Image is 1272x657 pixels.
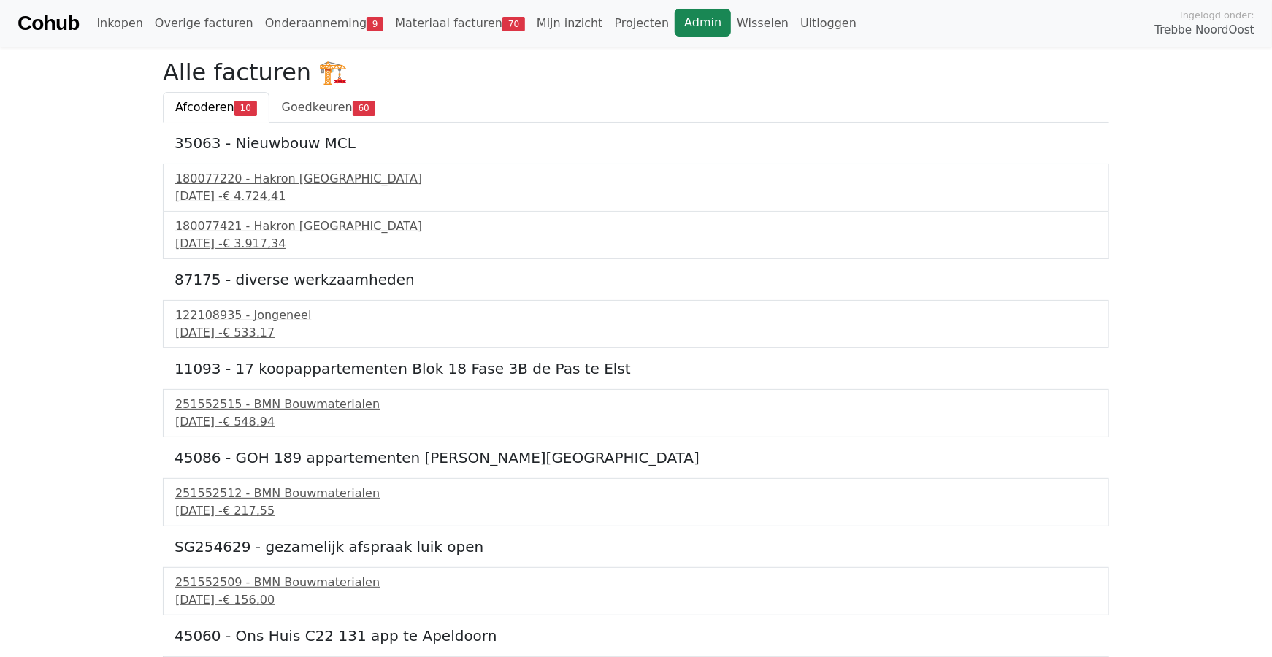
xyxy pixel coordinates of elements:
[367,17,383,31] span: 9
[149,9,259,38] a: Overige facturen
[731,9,794,38] a: Wisselen
[353,101,375,115] span: 60
[175,485,1097,502] div: 251552512 - BMN Bouwmaterialen
[223,326,275,339] span: € 533,17
[175,307,1097,324] div: 122108935 - Jongeneel
[223,593,275,607] span: € 156,00
[223,504,275,518] span: € 217,55
[18,6,79,41] a: Cohub
[175,485,1097,520] a: 251552512 - BMN Bouwmaterialen[DATE] -€ 217,55
[223,189,286,203] span: € 4.724,41
[269,92,388,123] a: Goedkeuren60
[175,502,1097,520] div: [DATE] -
[175,100,234,114] span: Afcoderen
[175,574,1097,591] div: 251552509 - BMN Bouwmaterialen
[1155,22,1254,39] span: Trebbe NoordOost
[175,627,1097,645] h5: 45060 - Ons Huis C22 131 app te Apeldoorn
[502,17,525,31] span: 70
[223,237,286,250] span: € 3.917,34
[234,101,257,115] span: 10
[163,92,269,123] a: Afcoderen10
[163,58,1109,86] h2: Alle facturen 🏗️
[282,100,353,114] span: Goedkeuren
[91,9,148,38] a: Inkopen
[175,218,1097,235] div: 180077421 - Hakron [GEOGRAPHIC_DATA]
[389,9,531,38] a: Materiaal facturen70
[175,538,1097,556] h5: SG254629 - gezamelijk afspraak luik open
[675,9,731,36] a: Admin
[175,271,1097,288] h5: 87175 - diverse werkzaamheden
[223,415,275,429] span: € 548,94
[175,360,1097,377] h5: 11093 - 17 koopappartementen Blok 18 Fase 3B de Pas te Elst
[175,134,1097,152] h5: 35063 - Nieuwbouw MCL
[175,218,1097,253] a: 180077421 - Hakron [GEOGRAPHIC_DATA][DATE] -€ 3.917,34
[175,591,1097,609] div: [DATE] -
[175,324,1097,342] div: [DATE] -
[175,235,1097,253] div: [DATE] -
[175,396,1097,413] div: 251552515 - BMN Bouwmaterialen
[531,9,609,38] a: Mijn inzicht
[175,170,1097,205] a: 180077220 - Hakron [GEOGRAPHIC_DATA][DATE] -€ 4.724,41
[1180,8,1254,22] span: Ingelogd onder:
[609,9,675,38] a: Projecten
[175,413,1097,431] div: [DATE] -
[175,170,1097,188] div: 180077220 - Hakron [GEOGRAPHIC_DATA]
[259,9,390,38] a: Onderaanneming9
[794,9,862,38] a: Uitloggen
[175,396,1097,431] a: 251552515 - BMN Bouwmaterialen[DATE] -€ 548,94
[175,449,1097,466] h5: 45086 - GOH 189 appartementen [PERSON_NAME][GEOGRAPHIC_DATA]
[175,307,1097,342] a: 122108935 - Jongeneel[DATE] -€ 533,17
[175,188,1097,205] div: [DATE] -
[175,574,1097,609] a: 251552509 - BMN Bouwmaterialen[DATE] -€ 156,00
